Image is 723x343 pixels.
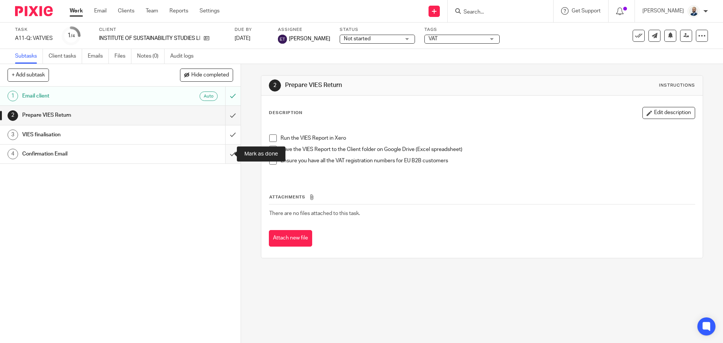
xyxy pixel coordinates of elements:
[424,27,500,33] label: Tags
[180,69,233,81] button: Hide completed
[99,27,225,33] label: Client
[22,110,153,121] h1: Prepare VIES Return
[8,110,18,121] div: 2
[269,195,305,199] span: Attachments
[67,31,75,40] div: 1
[281,157,694,165] p: Ensure you have all the VAT registration numbers for EU B2B customers
[8,91,18,101] div: 1
[269,79,281,91] div: 2
[8,69,49,81] button: + Add subtask
[8,130,18,140] div: 3
[572,8,601,14] span: Get Support
[429,36,438,41] span: VAT
[659,82,695,88] div: Instructions
[344,36,371,41] span: Not started
[22,129,153,140] h1: VIES finalisation
[285,81,498,89] h1: Prepare VIES Return
[269,211,360,216] span: There are no files attached to this task.
[15,6,53,16] img: Pixie
[15,49,43,64] a: Subtasks
[22,90,153,102] h1: Email client
[269,110,302,116] p: Description
[70,7,83,15] a: Work
[278,35,287,44] img: svg%3E
[463,9,531,16] input: Search
[8,149,18,159] div: 4
[71,34,75,38] small: /4
[15,35,53,42] div: A11-Q: VATVIES
[289,35,330,43] span: [PERSON_NAME]
[200,7,220,15] a: Settings
[146,7,158,15] a: Team
[94,7,107,15] a: Email
[170,49,199,64] a: Audit logs
[49,49,82,64] a: Client tasks
[340,27,415,33] label: Status
[15,27,53,33] label: Task
[235,36,250,41] span: [DATE]
[118,7,134,15] a: Clients
[642,7,684,15] p: [PERSON_NAME]
[88,49,109,64] a: Emails
[281,134,694,142] p: Run the VIES Report in Xero
[235,27,268,33] label: Due by
[278,27,330,33] label: Assignee
[269,230,312,247] button: Attach new file
[99,35,200,42] p: INSTITUTE OF SUSTAINABILITY STUDIES LIMITED
[281,146,694,153] p: Save the VIES Report to the Client folder on Google Drive (Excel spreadsheet)
[200,91,218,101] div: Auto
[114,49,131,64] a: Files
[169,7,188,15] a: Reports
[22,148,153,160] h1: Confirmation Email
[191,72,229,78] span: Hide completed
[137,49,165,64] a: Notes (0)
[642,107,695,119] button: Edit description
[688,5,700,17] img: Mark%20LI%20profiler.png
